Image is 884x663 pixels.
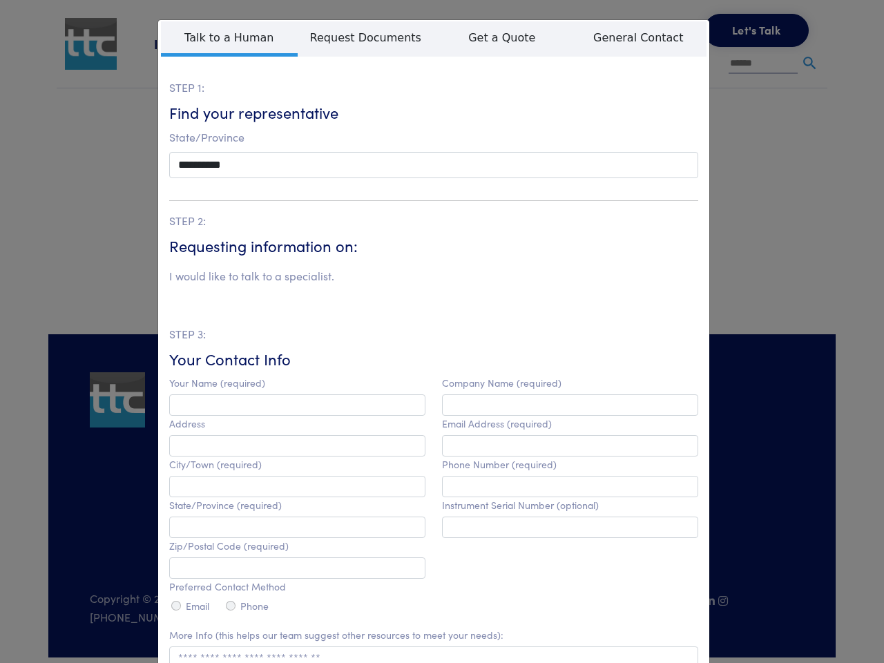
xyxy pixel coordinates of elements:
span: Get a Quote [434,21,570,53]
label: Your Name (required) [169,377,265,389]
span: Request Documents [298,21,434,53]
label: City/Town (required) [169,459,262,470]
h6: Find your representative [169,102,698,124]
label: Preferred Contact Method [169,581,286,593]
h6: Requesting information on: [169,236,698,257]
li: I would like to talk to a specialist. [169,267,334,285]
p: STEP 2: [169,212,698,230]
label: Phone [240,600,269,612]
label: Phone Number (required) [442,459,557,470]
h6: Your Contact Info [169,349,698,370]
label: Email Address (required) [442,418,552,430]
label: Instrument Serial Number (optional) [442,499,599,511]
label: Zip/Postal Code (required) [169,540,289,552]
span: General Contact [570,21,707,53]
label: More Info (this helps our team suggest other resources to meet your needs): [169,629,503,641]
label: State/Province (required) [169,499,282,511]
label: Email [186,600,209,612]
p: STEP 3: [169,325,698,343]
p: STEP 1: [169,79,698,97]
label: Address [169,418,205,430]
span: Talk to a Human [161,21,298,57]
label: Company Name (required) [442,377,561,389]
p: State/Province [169,128,698,146]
